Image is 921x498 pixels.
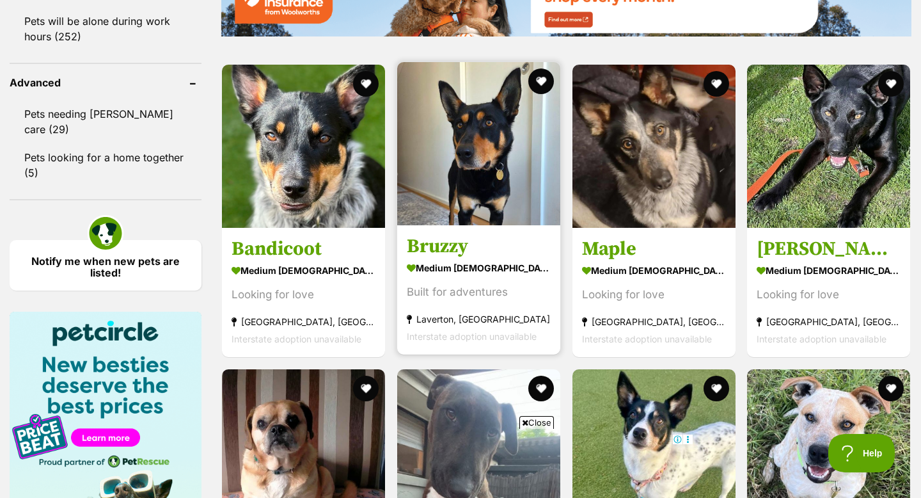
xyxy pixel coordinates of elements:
a: Pets will be alone during work hours (252) [10,8,201,50]
a: Bruzzy medium [DEMOGRAPHIC_DATA] Dog Built for adventures Laverton, [GEOGRAPHIC_DATA] Interstate ... [397,225,560,355]
button: favourite [878,71,904,97]
iframe: Advertisement [228,434,693,492]
a: Maple medium [DEMOGRAPHIC_DATA] Dog Looking for love [GEOGRAPHIC_DATA], [GEOGRAPHIC_DATA] Interst... [572,227,736,357]
strong: [GEOGRAPHIC_DATA], [GEOGRAPHIC_DATA] [232,313,375,330]
h3: Maple [582,237,726,261]
h3: [PERSON_NAME] [757,237,901,261]
strong: Laverton, [GEOGRAPHIC_DATA] [407,310,551,328]
span: Interstate adoption unavailable [757,333,886,344]
a: Bandicoot medium [DEMOGRAPHIC_DATA] Dog Looking for love [GEOGRAPHIC_DATA], [GEOGRAPHIC_DATA] Int... [222,227,385,357]
h3: Bruzzy [407,234,551,259]
button: favourite [353,376,379,401]
button: favourite [528,376,554,401]
button: favourite [878,376,904,401]
button: favourite [528,68,554,94]
strong: medium [DEMOGRAPHIC_DATA] Dog [757,261,901,280]
a: Pets needing [PERSON_NAME] care (29) [10,100,201,143]
span: Close [519,416,554,429]
div: Looking for love [757,286,901,303]
span: Interstate adoption unavailable [407,331,537,342]
div: Built for adventures [407,284,551,301]
button: favourite [703,71,728,97]
strong: medium [DEMOGRAPHIC_DATA] Dog [232,261,375,280]
button: favourite [703,376,728,401]
strong: [GEOGRAPHIC_DATA], [GEOGRAPHIC_DATA] [757,313,901,330]
img: Maple - Australian Cattle Dog [572,65,736,228]
strong: medium [DEMOGRAPHIC_DATA] Dog [582,261,726,280]
strong: medium [DEMOGRAPHIC_DATA] Dog [407,259,551,277]
strong: [GEOGRAPHIC_DATA], [GEOGRAPHIC_DATA] [582,313,726,330]
img: Bruzzy - Australian Kelpie Dog [397,62,560,225]
button: favourite [353,71,379,97]
a: [PERSON_NAME] medium [DEMOGRAPHIC_DATA] Dog Looking for love [GEOGRAPHIC_DATA], [GEOGRAPHIC_DATA]... [747,227,910,357]
a: Notify me when new pets are listed! [10,240,201,291]
a: Pets looking for a home together (5) [10,144,201,186]
iframe: Help Scout Beacon - Open [828,434,895,472]
span: Interstate adoption unavailable [232,333,361,344]
div: Looking for love [582,286,726,303]
img: Bandicoot - Australian Kelpie x Australian Cattle Dog [222,65,385,228]
span: Interstate adoption unavailable [582,333,712,344]
img: Rocco - Mixed breed Dog [747,65,910,228]
div: Looking for love [232,286,375,303]
header: Advanced [10,77,201,88]
h3: Bandicoot [232,237,375,261]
